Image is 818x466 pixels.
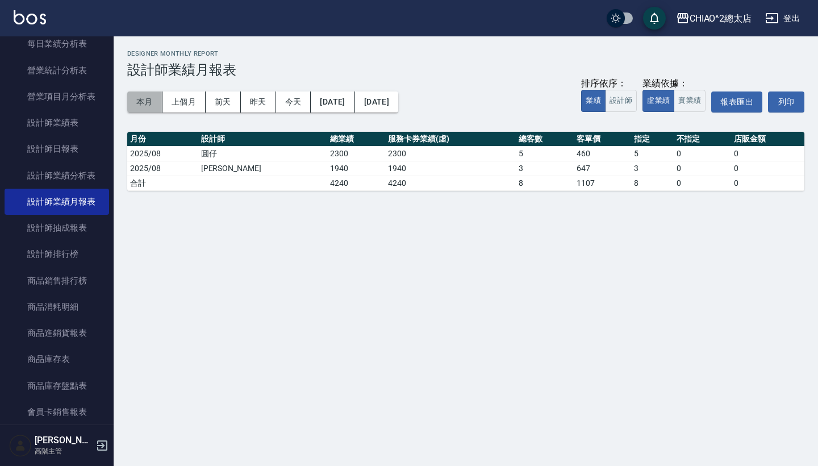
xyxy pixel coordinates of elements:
a: 設計師抽成報表 [5,215,109,241]
a: 營業項目月分析表 [5,84,109,110]
th: 指定 [631,132,673,147]
td: 8 [516,176,574,190]
th: 服務卡券業績(虛) [385,132,516,147]
td: 0 [731,146,804,161]
button: 實業績 [674,90,706,112]
table: a dense table [127,132,804,191]
div: 排序依序： [581,78,637,90]
td: 4240 [385,176,516,190]
button: 登出 [761,8,804,29]
td: 460 [574,146,632,161]
td: 0 [674,176,732,190]
a: 每日業績分析表 [5,31,109,57]
div: CHIAO^2總太店 [690,11,752,26]
td: 5 [516,146,574,161]
td: 1940 [385,161,516,176]
th: 月份 [127,132,198,147]
td: 圓仔 [198,146,328,161]
a: 商品進銷貨報表 [5,320,109,346]
td: 0 [674,146,732,161]
td: 0 [731,176,804,190]
td: 1107 [574,176,632,190]
th: 設計師 [198,132,328,147]
button: 報表匯出 [711,91,762,113]
a: 設計師日報表 [5,136,109,162]
th: 客單價 [574,132,632,147]
button: 本月 [127,91,162,113]
td: 4240 [327,176,385,190]
div: 業績依據： [642,78,706,90]
a: 商品消耗明細 [5,294,109,320]
a: 設計師業績表 [5,110,109,136]
h2: Designer Monthly Report [127,50,804,57]
img: Logo [14,10,46,24]
td: 1940 [327,161,385,176]
button: 前天 [206,91,241,113]
button: save [643,7,666,30]
td: 2025/08 [127,161,198,176]
td: 0 [674,161,732,176]
a: 商品庫存盤點表 [5,373,109,399]
a: 設計師業績月報表 [5,189,109,215]
th: 不指定 [674,132,732,147]
td: 3 [516,161,574,176]
a: 設計師業績分析表 [5,163,109,189]
button: 設計師 [605,90,637,112]
td: 8 [631,176,673,190]
button: 昨天 [241,91,276,113]
td: 3 [631,161,673,176]
button: [DATE] [311,91,354,113]
button: 列印 [768,91,804,113]
td: 2300 [327,146,385,161]
button: 虛業績 [642,90,674,112]
a: 營業統計分析表 [5,57,109,84]
button: [DATE] [355,91,398,113]
a: 設計師排行榜 [5,241,109,267]
h5: [PERSON_NAME] [35,435,93,446]
button: 上個月 [162,91,206,113]
td: 2300 [385,146,516,161]
button: CHIAO^2總太店 [671,7,757,30]
td: [PERSON_NAME] [198,161,328,176]
h3: 設計師業績月報表 [127,62,804,78]
td: 647 [574,161,632,176]
td: 0 [731,161,804,176]
p: 高階主管 [35,446,93,456]
th: 總客數 [516,132,574,147]
a: 商品庫存表 [5,346,109,372]
img: Person [9,434,32,457]
a: 商品銷售排行榜 [5,268,109,294]
td: 5 [631,146,673,161]
td: 2025/08 [127,146,198,161]
a: 會員卡銷售報表 [5,399,109,425]
button: 業績 [581,90,606,112]
th: 總業績 [327,132,385,147]
button: 今天 [276,91,311,113]
td: 合計 [127,176,198,190]
th: 店販金額 [731,132,804,147]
